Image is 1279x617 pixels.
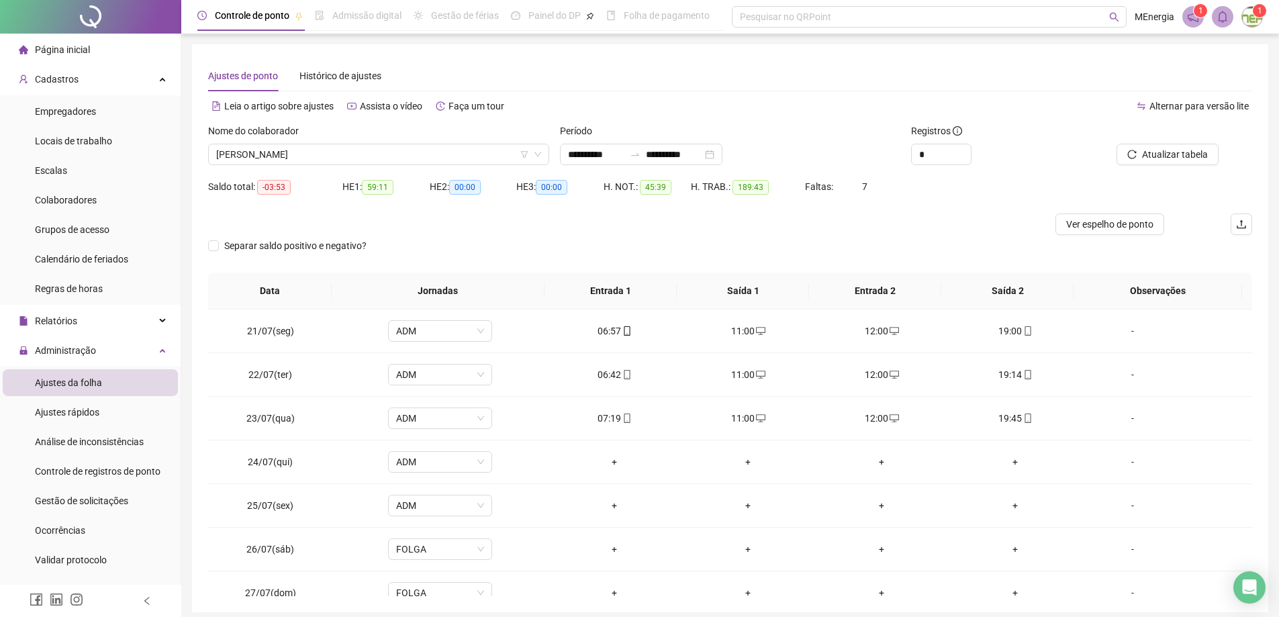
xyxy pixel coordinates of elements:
sup: Atualize o seu contato no menu Meus Dados [1253,4,1266,17]
span: upload [1236,219,1247,230]
span: Validar protocolo [35,555,107,565]
span: search [1109,12,1119,22]
span: Relatórios [35,316,77,326]
div: - [1093,585,1172,600]
span: Assista o vídeo [360,101,422,111]
div: 07:19 [559,411,671,426]
span: desktop [755,370,765,379]
div: H. NOT.: [604,179,691,195]
img: 32526 [1242,7,1262,27]
span: 00:00 [449,180,481,195]
span: Observações [1084,283,1231,298]
span: to [630,149,641,160]
span: desktop [755,414,765,423]
div: H. TRAB.: [691,179,805,195]
div: - [1093,411,1172,426]
span: Leia o artigo sobre ajustes [224,101,334,111]
div: 11:00 [692,367,804,382]
span: mobile [1022,370,1033,379]
div: + [959,542,1072,557]
span: dashboard [511,11,520,20]
div: HE 3: [516,179,604,195]
span: reload [1127,150,1137,159]
div: 19:00 [959,324,1072,338]
div: 12:00 [826,367,938,382]
div: - [1093,367,1172,382]
span: file-text [211,101,221,111]
span: instagram [70,593,83,606]
span: Alternar para versão lite [1149,101,1249,111]
div: + [559,585,671,600]
span: Gestão de férias [431,10,499,21]
th: Jornadas [332,273,544,310]
span: Separar saldo positivo e negativo? [219,238,372,253]
span: Escalas [35,165,67,176]
span: swap [1137,101,1146,111]
span: down [534,150,542,158]
div: + [826,455,938,469]
th: Data [208,273,332,310]
span: mobile [621,414,632,423]
div: HE 1: [342,179,430,195]
div: + [959,498,1072,513]
span: Atualizar tabela [1142,147,1208,162]
span: mobile [621,326,632,336]
span: ADM [396,452,484,472]
span: Locais de trabalho [35,136,112,146]
span: Painel do DP [528,10,581,21]
span: facebook [30,593,43,606]
div: 06:42 [559,367,671,382]
sup: 1 [1194,4,1207,17]
span: Página inicial [35,44,90,55]
span: lock [19,346,28,355]
span: -03:53 [257,180,291,195]
div: - [1093,455,1172,469]
span: 22/07(ter) [248,369,292,380]
span: filter [520,150,528,158]
th: Entrada 1 [544,273,677,310]
th: Saída 2 [941,273,1074,310]
span: Histórico de ajustes [299,70,381,81]
span: 27/07(dom) [245,587,296,598]
span: FOLGA [396,539,484,559]
span: 189:43 [732,180,769,195]
span: ADM [396,495,484,516]
div: + [826,585,938,600]
span: Ajustes rápidos [35,407,99,418]
div: + [692,542,804,557]
span: Cadastros [35,74,79,85]
span: 00:00 [536,180,567,195]
span: desktop [888,326,899,336]
span: Análise de inconsistências [35,436,144,447]
span: desktop [755,326,765,336]
span: 23/07(qua) [246,413,295,424]
div: + [692,455,804,469]
th: Entrada 2 [809,273,941,310]
th: Saída 1 [677,273,809,310]
div: + [959,455,1072,469]
span: 59:11 [362,180,393,195]
span: left [142,596,152,606]
span: pushpin [295,12,303,20]
span: Calendário de feriados [35,254,128,265]
span: swap-right [630,149,641,160]
div: + [559,455,671,469]
div: 11:00 [692,324,804,338]
span: Ajustes de ponto [208,70,278,81]
span: Regras de horas [35,283,103,294]
span: ADM [396,408,484,428]
span: ADM [396,365,484,385]
div: + [826,542,938,557]
span: Folha de pagamento [624,10,710,21]
span: 21/07(seg) [247,326,294,336]
span: Faça um tour [448,101,504,111]
div: - [1093,498,1172,513]
div: 06:57 [559,324,671,338]
span: 7 [862,181,867,192]
div: Saldo total: [208,179,342,195]
span: desktop [888,414,899,423]
span: Administração [35,345,96,356]
span: bell [1217,11,1229,23]
div: + [559,542,671,557]
span: Empregadores [35,106,96,117]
